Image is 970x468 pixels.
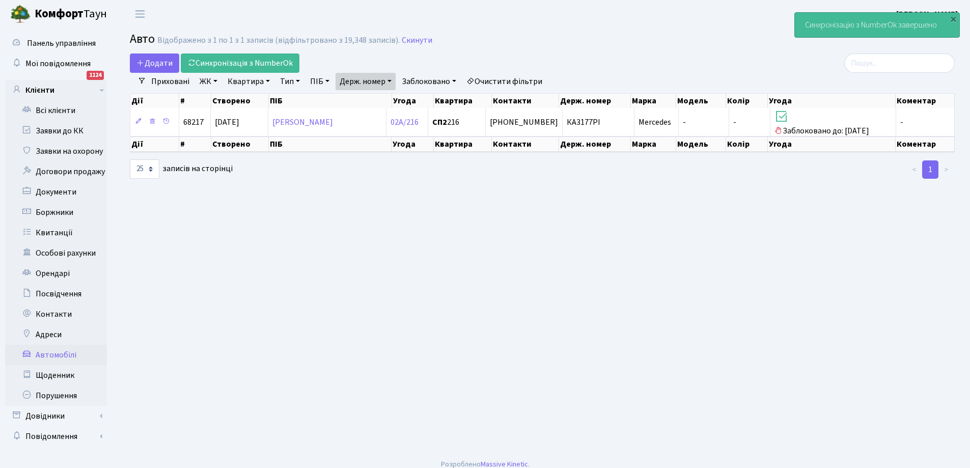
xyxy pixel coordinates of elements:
th: Дії [130,136,179,152]
a: [PERSON_NAME] [272,117,333,128]
th: Угода [768,136,896,152]
th: Держ. номер [559,94,631,108]
a: Квитанції [5,223,107,243]
th: Держ. номер [559,136,631,152]
a: Посвідчення [5,284,107,304]
th: Коментар [896,94,955,108]
a: Щоденник [5,365,107,386]
a: 1 [922,160,938,179]
a: Синхронізація з NumberOk [181,53,299,73]
a: Особові рахунки [5,243,107,263]
a: Документи [5,182,107,202]
span: Mercedes [639,117,671,128]
th: Коментар [896,136,955,152]
th: Створено [211,94,269,108]
a: ЖК [196,73,221,90]
th: ПІБ [269,136,392,152]
th: Колір [726,136,768,152]
a: Боржники [5,202,107,223]
th: Угода [392,136,433,152]
span: - [900,117,903,128]
a: Тип [276,73,304,90]
span: Панель управління [27,38,96,49]
a: Порушення [5,386,107,406]
th: Модель [676,94,726,108]
a: Заявки на охорону [5,141,107,161]
a: Заявки до КК [5,121,107,141]
span: Мої повідомлення [25,58,91,69]
span: Заблоковано до: [DATE] [774,109,892,136]
a: Скинути [402,36,432,45]
input: Пошук... [844,53,955,73]
span: Таун [35,6,107,23]
a: Орендарі [5,263,107,284]
th: Угода [392,94,434,108]
div: 1124 [87,71,104,80]
a: Договори продажу [5,161,107,182]
th: Марка [631,136,676,152]
th: # [179,136,211,152]
a: Приховані [147,73,193,90]
a: Автомобілі [5,345,107,365]
a: ПІБ [306,73,334,90]
span: - [733,117,736,128]
a: Мої повідомлення1124 [5,53,107,74]
th: Дії [130,94,179,108]
a: [PERSON_NAME] [896,8,958,20]
span: [PHONE_NUMBER] [490,117,558,128]
a: Очистити фільтри [462,73,546,90]
a: Контакти [5,304,107,324]
th: # [179,94,211,108]
b: [PERSON_NAME] [896,9,958,20]
select: записів на сторінці [130,159,159,179]
a: Додати [130,53,179,73]
a: 02А/216 [391,117,419,128]
a: Заблоковано [398,73,460,90]
th: Контакти [492,136,559,152]
th: Квартира [434,136,492,152]
span: 216 [432,118,481,126]
button: Переключити навігацію [127,6,153,22]
div: Відображено з 1 по 1 з 1 записів (відфільтровано з 19,348 записів). [157,36,400,45]
span: 68217 [183,117,204,128]
a: Адреси [5,324,107,345]
a: Держ. номер [336,73,396,90]
img: logo.png [10,4,31,24]
th: Марка [631,94,676,108]
span: - [683,117,686,128]
span: [DATE] [215,117,239,128]
th: ПІБ [269,94,392,108]
a: Клієнти [5,80,107,100]
a: Панель управління [5,33,107,53]
th: Контакти [492,94,559,108]
span: КА3177РІ [567,117,600,128]
span: Додати [136,58,173,69]
th: Колір [726,94,768,108]
div: Cинхронізацію з NumberOk завершено [795,13,959,37]
label: записів на сторінці [130,159,233,179]
a: Всі клієнти [5,100,107,121]
th: Створено [211,136,269,152]
b: СП2 [432,117,447,128]
span: Авто [130,30,155,48]
th: Модель [676,136,726,152]
a: Повідомлення [5,426,107,447]
a: Квартира [224,73,274,90]
th: Квартира [434,94,492,108]
th: Угода [768,94,896,108]
b: Комфорт [35,6,84,22]
a: Довідники [5,406,107,426]
div: × [948,14,958,24]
